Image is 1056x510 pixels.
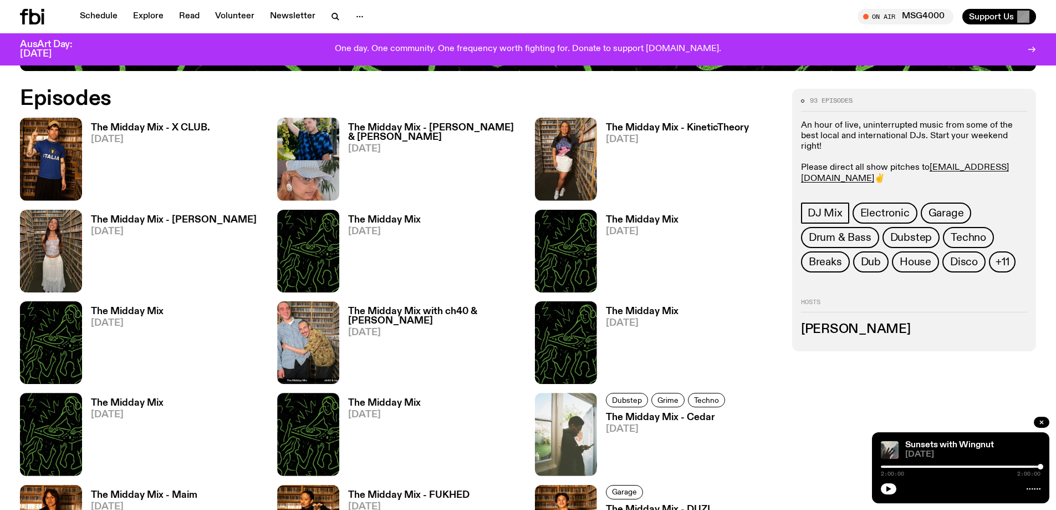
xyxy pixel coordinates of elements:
a: Breaks [801,251,850,272]
span: [DATE] [348,328,521,337]
h3: The Midday Mix - [PERSON_NAME] [91,215,257,225]
h3: The Midday Mix - KineticTheory [606,123,749,133]
a: Sunsets with Wingnut [905,441,994,450]
span: Dub [861,256,881,268]
a: The Midday Mix[DATE] [82,307,164,384]
h3: The Midday Mix with ch40 & [PERSON_NAME] [348,307,521,326]
a: The Midday Mix[DATE] [82,398,164,476]
h3: The Midday Mix - [PERSON_NAME] & [PERSON_NAME] [348,123,521,142]
span: Dubstep [890,231,932,244]
h3: The Midday Mix - Cedar [606,413,728,422]
h3: [PERSON_NAME] [801,324,1027,336]
span: [DATE] [606,227,679,236]
span: Dubstep [612,396,642,405]
a: The Midday Mix[DATE] [597,307,679,384]
a: DJ Mix [801,203,849,224]
a: Dub [853,251,889,272]
span: [DATE] [348,144,521,154]
span: [DATE] [91,319,164,328]
a: Electronic [853,203,917,224]
span: Garage [929,207,964,219]
span: [DATE] [606,425,728,434]
span: [DATE] [606,319,679,328]
a: The Midday Mix[DATE] [339,215,421,292]
h3: The Midday Mix [606,307,679,316]
span: Disco [950,256,978,268]
span: [DATE] [91,410,164,420]
h3: The Midday Mix [348,398,421,408]
button: +11 [989,251,1016,272]
h3: The Midday Mix [91,398,164,408]
span: Techno [951,231,986,244]
span: House [900,256,931,268]
a: Garage [606,485,643,499]
a: Schedule [73,9,124,24]
a: Techno [688,393,725,407]
a: The Midday Mix - [PERSON_NAME] & [PERSON_NAME][DATE] [339,123,521,200]
span: Support Us [969,12,1014,22]
a: Techno [943,227,994,248]
a: Read [172,9,206,24]
a: The Midday Mix[DATE] [339,398,421,476]
h3: The Midday Mix [348,215,421,225]
button: Support Us [962,9,1036,24]
span: Garage [612,488,637,496]
span: Breaks [809,256,842,268]
p: One day. One community. One frequency worth fighting for. Donate to support [DOMAIN_NAME]. [335,44,721,54]
span: [DATE] [348,227,421,236]
a: The Midday Mix - [PERSON_NAME][DATE] [82,215,257,292]
span: Techno [694,396,719,405]
a: The Midday Mix - Cedar[DATE] [597,413,728,476]
span: 2:00:00 [1017,471,1040,477]
span: 93 episodes [810,98,853,104]
span: Grime [657,396,679,405]
span: [DATE] [91,135,210,144]
a: House [892,251,939,272]
a: The Midday Mix - KineticTheory[DATE] [597,123,749,200]
a: Dubstep [606,393,648,407]
h2: Hosts [801,299,1027,312]
button: On AirMSG4000 [858,9,953,24]
h3: The Midday Mix - X CLUB. [91,123,210,133]
span: Drum & Bass [809,231,871,244]
a: The Midday Mix - X CLUB.[DATE] [82,123,210,200]
span: 2:00:00 [881,471,904,477]
a: [EMAIL_ADDRESS][DOMAIN_NAME] [801,163,1009,183]
a: The Midday Mix[DATE] [597,215,679,292]
h3: The Midday Mix [606,215,679,225]
a: The Midday Mix with ch40 & [PERSON_NAME][DATE] [339,307,521,384]
a: Garage [921,203,972,224]
span: [DATE] [905,451,1040,459]
h2: Episodes [20,89,693,109]
span: Electronic [860,207,910,219]
span: [DATE] [606,135,749,144]
span: +11 [996,256,1009,268]
p: An hour of live, uninterrupted music from some of the best local and international DJs. Start you... [801,120,1027,184]
span: [DATE] [91,227,257,236]
span: [DATE] [348,410,421,420]
h3: The Midday Mix - Maim [91,491,197,500]
a: Explore [126,9,170,24]
a: Newsletter [263,9,322,24]
span: DJ Mix [808,207,843,219]
a: Drum & Bass [801,227,879,248]
a: Disco [942,251,986,272]
h3: The Midday Mix - FUKHED [348,491,470,500]
h3: AusArt Day: [DATE] [20,40,91,59]
h3: The Midday Mix [91,307,164,316]
a: Grime [651,393,685,407]
a: Volunteer [208,9,261,24]
a: Dubstep [882,227,940,248]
